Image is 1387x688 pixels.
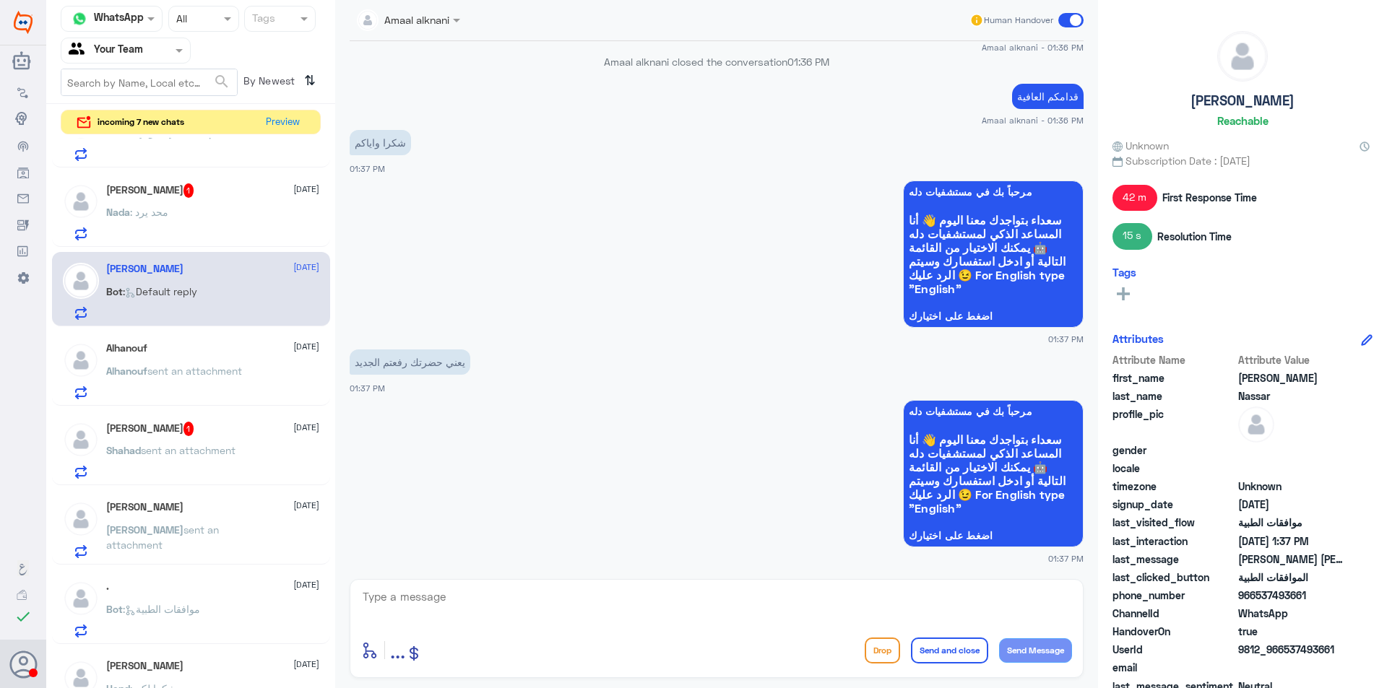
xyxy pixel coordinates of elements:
button: Send and close [911,637,988,663]
p: 7/10/2025, 1:36 PM [1012,84,1084,109]
span: 2 [1238,606,1343,621]
h5: Hend Alkadhi [106,660,183,672]
span: موافقات الطبية [1238,515,1343,530]
button: Avatar [9,650,37,678]
span: first_name [1112,370,1235,386]
span: Shahad [106,444,141,456]
i: ⇅ [304,69,316,92]
img: defaultAdmin.png [63,422,99,458]
span: Bot [106,603,123,615]
img: defaultAdmin.png [63,183,99,219]
span: : موافقات الطبية [123,603,200,615]
span: 42 m [1112,185,1157,211]
h5: [PERSON_NAME] [1191,92,1295,109]
span: last_visited_flow [1112,515,1235,530]
span: Attribute Value [1238,352,1343,367]
span: Resolution Time [1157,229,1232,244]
span: [DATE] [293,658,319,671]
span: signup_date [1112,497,1235,512]
p: Amaal alknani closed the conversation [350,54,1084,69]
span: 01:37 PM [1048,333,1084,345]
span: First Response Time [1162,190,1257,205]
span: 1 [183,422,194,436]
span: true [1238,624,1343,639]
img: defaultAdmin.png [63,580,99,617]
span: 01:37 PM [350,383,385,393]
span: [DATE] [293,261,319,274]
img: defaultAdmin.png [1238,406,1274,443]
span: last_name [1112,388,1235,404]
img: yourTeam.svg [69,40,90,61]
span: 2025-10-04T17:28:55.625Z [1238,497,1343,512]
span: Human Handover [984,14,1053,27]
span: 01:36 PM [787,56,829,68]
span: Abdullah [1238,370,1343,386]
span: null [1238,443,1343,458]
span: 966537493661 [1238,588,1343,603]
span: سعداء بتواجدك معنا اليوم 👋 أنا المساعد الذكي لمستشفيات دله 🤖 يمكنك الاختيار من القائمة التالية أو... [909,432,1078,515]
img: defaultAdmin.png [1218,32,1267,81]
h5: Alhanouf [106,342,147,354]
span: email [1112,660,1235,675]
span: Subscription Date : [DATE] [1112,153,1373,168]
button: Drop [865,637,900,663]
h5: . [106,580,109,593]
span: : Default reply [123,285,197,297]
h5: Shahad Waleed [106,422,194,436]
span: [DATE] [293,183,319,196]
p: 7/10/2025, 1:37 PM [350,130,411,155]
span: Nada [106,206,130,218]
span: Bot [106,285,123,297]
button: search [213,70,230,94]
button: ... [390,634,405,666]
span: [PERSON_NAME] [106,523,183,536]
span: UserId [1112,642,1235,657]
span: [DATE] [293,578,319,591]
span: عبدالحكيم السيد محمد نصار 2027506571 0509001394 لديه علاج طبيعي ومرفوض لعدم إرفاق اي أشعة او تقار... [1238,552,1343,567]
span: HandoverOn [1112,624,1235,639]
span: اضغط على اختيارك [909,310,1078,322]
span: phone_number [1112,588,1235,603]
span: last_message [1112,552,1235,567]
span: null [1238,461,1343,476]
span: Amaal alknani - 01:36 PM [982,114,1084,126]
input: Search by Name, Local etc… [61,69,237,95]
h5: Nada Alghamdi [106,183,194,198]
img: defaultAdmin.png [63,501,99,537]
span: incoming 7 new chats [98,116,184,129]
span: Unknown [1238,479,1343,494]
span: اضغط على اختيارك [909,530,1078,541]
span: ChannelId [1112,606,1235,621]
h6: Tags [1112,266,1136,279]
button: Preview [259,110,306,134]
span: sent an attachment [147,365,242,377]
h5: Mahmoud Abdellah [106,501,183,513]
span: profile_pic [1112,406,1235,440]
div: Tags [250,10,275,29]
span: locale [1112,461,1235,476]
span: 2025-10-07T10:37:24.3938832Z [1238,534,1343,549]
img: defaultAdmin.png [63,342,99,378]
img: defaultAdmin.png [63,263,99,299]
button: Send Message [999,638,1072,663]
span: مرحباً بك في مستشفيات دله [909,186,1078,198]
span: null [1238,660,1343,675]
span: 1 [183,183,194,198]
span: [DATE] [293,421,319,434]
span: [DATE] [293,499,319,512]
span: [DATE] [293,340,319,353]
span: last_clicked_button [1112,570,1235,585]
span: last_interaction [1112,534,1235,549]
img: Widebot Logo [14,11,33,34]
span: Unknown [1112,138,1169,153]
span: sent an attachment [141,444,236,456]
span: Amaal alknani - 01:36 PM [982,41,1084,53]
h6: Attributes [1112,332,1164,345]
span: search [213,73,230,90]
span: timezone [1112,479,1235,494]
span: 01:37 PM [350,164,385,173]
span: By Newest [238,69,298,97]
span: سعداء بتواجدك معنا اليوم 👋 أنا المساعد الذكي لمستشفيات دله 🤖 يمكنك الاختيار من القائمة التالية أو... [909,213,1078,295]
span: 9812_966537493661 [1238,642,1343,657]
span: Attribute Name [1112,352,1235,367]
